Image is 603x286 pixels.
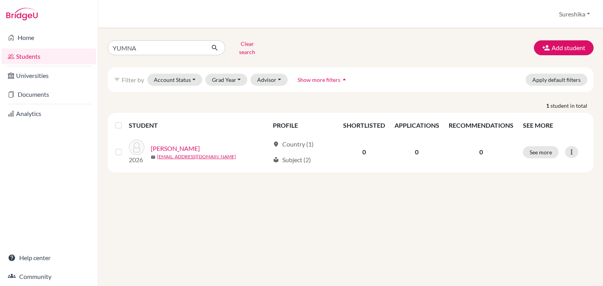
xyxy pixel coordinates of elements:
span: mail [151,155,155,159]
button: Account Status [147,74,202,86]
button: Show more filtersarrow_drop_up [291,74,355,86]
i: filter_list [114,76,120,83]
button: See more [523,146,559,158]
a: Documents [2,87,96,102]
strong: 1 [546,101,550,110]
a: Universities [2,68,96,83]
a: Home [2,30,96,45]
a: Community [2,269,96,284]
input: Find student by name... [108,40,205,55]
a: Students [2,49,96,64]
img: Safraz, Yumna [129,139,144,155]
th: APPLICATIONS [390,116,444,135]
button: Apply default filters [526,74,587,86]
div: Country (1) [273,139,314,149]
i: arrow_drop_up [340,76,348,83]
a: [EMAIL_ADDRESS][DOMAIN_NAME] [157,153,236,160]
th: SEE MORE [518,116,590,135]
th: SHORTLISTED [338,116,390,135]
button: Grad Year [205,74,248,86]
button: Add student [534,40,594,55]
a: Analytics [2,106,96,121]
button: Clear search [225,38,269,58]
button: Sureshika [555,7,594,22]
a: [PERSON_NAME] [151,144,200,153]
span: location_on [273,141,279,147]
td: 0 [390,135,444,169]
img: Bridge-U [6,8,38,20]
button: Advisor [250,74,288,86]
p: 2026 [129,155,144,165]
th: STUDENT [129,116,268,135]
a: Help center [2,250,96,266]
span: local_library [273,157,279,163]
td: 0 [338,135,390,169]
span: Show more filters [298,76,340,83]
span: student in total [550,101,594,110]
th: RECOMMENDATIONS [444,116,518,135]
span: Filter by [122,76,144,83]
th: PROFILE [268,116,338,135]
div: Subject (2) [273,155,311,165]
p: 0 [449,147,513,157]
